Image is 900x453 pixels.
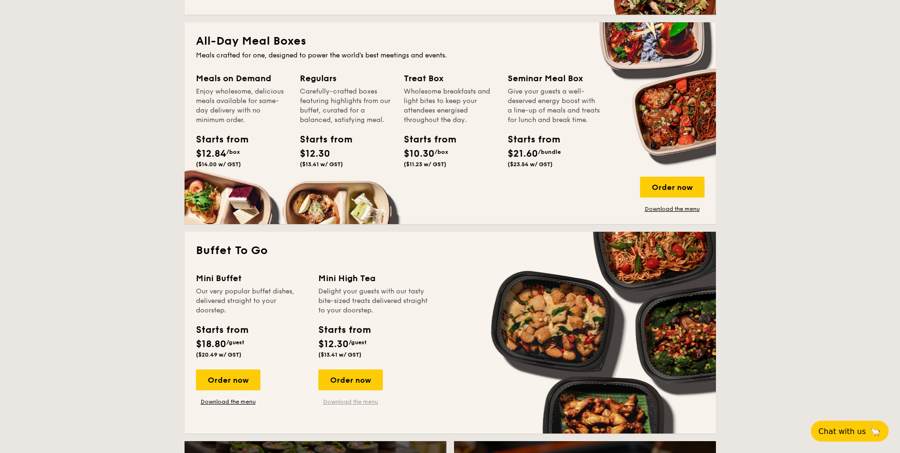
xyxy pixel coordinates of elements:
div: Wholesome breakfasts and light bites to keep your attendees energised throughout the day. [404,87,496,125]
span: /box [226,149,240,155]
div: Mini Buffet [196,272,307,285]
span: ($20.49 w/ GST) [196,351,241,358]
span: $10.30 [404,148,435,160]
div: Meals crafted for one, designed to power the world's best meetings and events. [196,51,705,60]
div: Starts from [196,323,248,337]
div: Our very popular buffet dishes, delivered straight to your doorstep. [196,287,307,315]
div: Regulars [300,72,392,85]
div: Starts from [318,323,370,337]
div: Enjoy wholesome, delicious meals available for same-day delivery with no minimum order. [196,87,288,125]
span: $18.80 [196,339,226,350]
div: Starts from [404,132,446,147]
span: Chat with us [818,427,866,436]
a: Download the menu [640,205,705,213]
div: Starts from [196,132,239,147]
span: $12.30 [300,148,330,160]
span: $12.30 [318,339,349,350]
h2: All-Day Meal Boxes [196,34,705,49]
span: /bundle [538,149,561,155]
span: ($13.41 w/ GST) [300,161,343,168]
div: Starts from [300,132,343,147]
div: Meals on Demand [196,72,288,85]
span: $21.60 [508,148,538,160]
div: Order now [318,369,383,390]
span: 🦙 [870,426,881,437]
span: /guest [349,339,367,346]
div: Give your guests a well-deserved energy boost with a line-up of meals and treats for lunch and br... [508,87,600,125]
span: ($14.00 w/ GST) [196,161,241,168]
div: Carefully-crafted boxes featuring highlights from our buffet, curated for a balanced, satisfying ... [300,87,392,125]
a: Download the menu [318,398,383,406]
div: Order now [640,177,705,198]
div: Delight your guests with our tasty bite-sized treats delivered straight to your doorstep. [318,287,429,315]
span: $12.84 [196,148,226,160]
div: Seminar Meal Box [508,72,600,85]
div: Treat Box [404,72,496,85]
span: /box [435,149,448,155]
button: Chat with us🦙 [811,421,889,442]
h2: Buffet To Go [196,243,705,258]
div: Order now [196,369,260,390]
a: Download the menu [196,398,260,406]
span: ($11.23 w/ GST) [404,161,446,168]
span: ($23.54 w/ GST) [508,161,553,168]
span: ($13.41 w/ GST) [318,351,362,358]
div: Starts from [508,132,550,147]
div: Mini High Tea [318,272,429,285]
span: /guest [226,339,244,346]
